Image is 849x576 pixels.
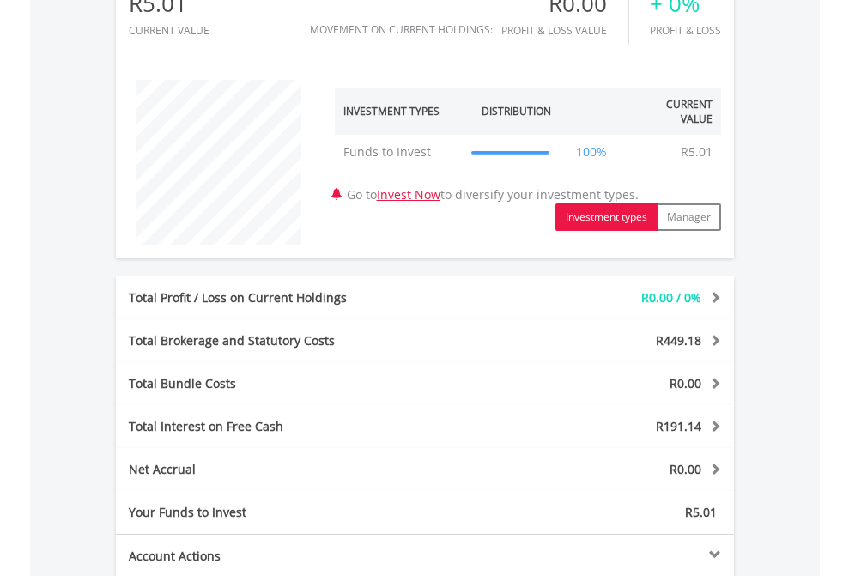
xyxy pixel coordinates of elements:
[641,289,701,306] span: R0.00 / 0%
[129,25,209,36] div: CURRENT VALUE
[650,25,721,36] div: Profit & Loss
[116,375,476,392] div: Total Bundle Costs
[656,418,701,434] span: R191.14
[501,25,628,36] div: Profit & Loss Value
[672,135,721,169] td: R5.01
[335,88,464,135] th: Investment Types
[116,418,476,435] div: Total Interest on Free Cash
[685,504,717,520] span: R5.01
[377,186,440,203] a: Invest Now
[116,461,476,478] div: Net Accrual
[657,203,721,231] button: Manager
[116,289,476,306] div: Total Profit / Loss on Current Holdings
[670,461,701,477] span: R0.00
[322,71,734,231] div: Go to to diversify your investment types.
[560,135,624,169] td: 100%
[656,332,701,349] span: R449.18
[335,135,464,169] td: Funds to Invest
[116,548,425,565] div: Account Actions
[624,88,721,135] th: Current Value
[116,504,425,521] div: Your Funds to Invest
[116,332,476,349] div: Total Brokerage and Statutory Costs
[482,104,551,118] div: Distribution
[555,203,658,231] button: Investment types
[670,375,701,391] span: R0.00
[310,24,493,35] div: Movement on Current Holdings:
